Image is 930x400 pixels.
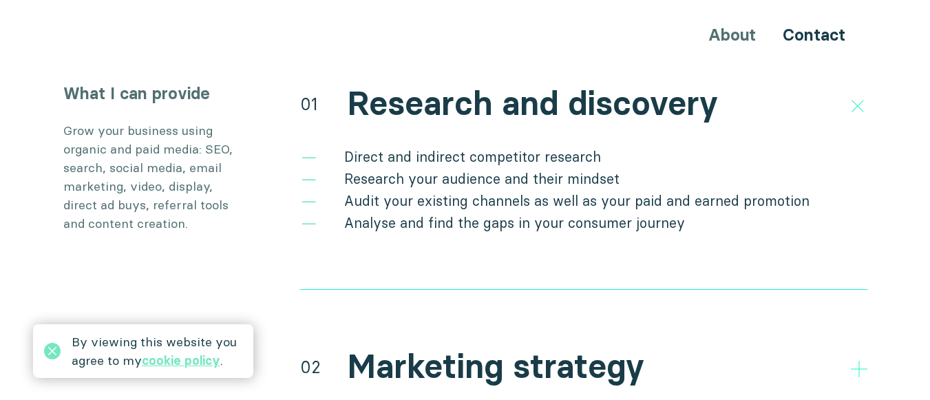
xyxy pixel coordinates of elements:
[63,82,242,105] h3: What I can provide
[300,355,321,379] div: 02
[783,25,845,45] a: Contact
[142,352,220,368] a: cookie policy
[300,92,318,116] div: 01
[347,84,718,124] h2: Research and discovery
[300,146,867,168] li: Direct and indirect competitor research
[300,212,867,234] li: Analyse and find the gaps in your consumer journey
[63,121,242,233] p: Grow your business using organic and paid media: SEO, search, social media, email marketing, vide...
[347,347,644,387] h2: Marketing strategy
[300,190,867,212] li: Audit your existing channels as well as your paid and earned promotion
[300,168,867,190] li: Research your audience and their mindset
[72,333,242,370] div: By viewing this website you agree to my .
